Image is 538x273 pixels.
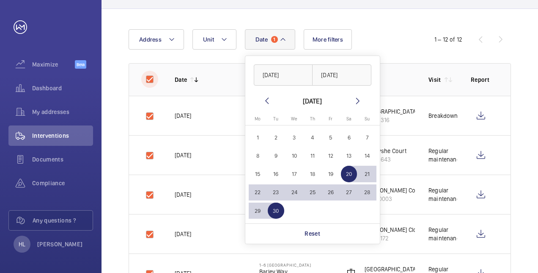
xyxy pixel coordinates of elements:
button: September 14, 2025 [358,147,376,165]
span: Beta [75,60,86,69]
p: 34152316 [365,116,417,124]
span: 16 [268,166,284,182]
span: 11 [304,148,321,164]
span: 18 [304,166,321,182]
span: 26 [322,184,339,201]
button: September 25, 2025 [303,183,321,201]
div: [DATE] [303,96,322,106]
span: 6 [341,129,357,146]
span: 13 [341,148,357,164]
p: [GEOGRAPHIC_DATA] [365,107,417,116]
span: 29 [250,203,266,219]
span: 22 [250,184,266,201]
button: September 29, 2025 [249,202,267,220]
span: 4 [304,129,321,146]
p: Date [175,75,187,84]
p: [PERSON_NAME] [37,240,83,248]
p: [DATE] [175,190,191,199]
span: 2 [268,129,284,146]
span: 5 [322,129,339,146]
button: September 6, 2025 [340,128,358,147]
button: September 23, 2025 [267,183,285,201]
span: Interventions [32,131,93,140]
p: Visit [428,75,441,84]
span: 21 [359,166,376,182]
span: 7 [359,129,376,146]
div: Breakdown [428,111,457,120]
p: 1-6 [GEOGRAPHIC_DATA] [259,262,330,267]
button: September 16, 2025 [267,165,285,183]
span: Dashboard [32,84,93,92]
button: September 22, 2025 [249,183,267,201]
button: September 3, 2025 [285,128,303,147]
span: Documents [32,155,93,164]
button: September 13, 2025 [340,147,358,165]
p: Report [471,75,494,84]
span: Maximize [32,60,75,69]
p: [DATE] [175,151,191,159]
button: September 28, 2025 [358,183,376,201]
button: September 11, 2025 [303,147,321,165]
p: 17806172 [365,234,423,242]
span: 24 [286,184,302,201]
span: Any questions ? [33,216,93,225]
button: September 2, 2025 [267,128,285,147]
span: Tu [273,116,278,122]
span: 17 [286,166,302,182]
button: September 7, 2025 [358,128,376,147]
span: Unit [203,36,214,43]
span: Compliance [32,179,93,187]
span: 10 [286,148,302,164]
div: 1 – 12 of 12 [434,35,462,44]
span: 30 [268,203,284,219]
span: 28 [359,184,376,201]
span: 12 [322,148,339,164]
span: 15 [250,166,266,182]
span: We [291,116,297,122]
button: September 4, 2025 [303,128,321,147]
span: 20 [341,166,357,182]
div: Regular maintenance [428,226,457,242]
span: 25 [304,184,321,201]
span: Mo [255,116,261,122]
button: Date1 [245,29,295,50]
button: September 27, 2025 [340,183,358,201]
span: 8 [250,148,266,164]
button: Unit [192,29,236,50]
button: September 30, 2025 [267,202,285,220]
button: More filters [304,29,352,50]
span: 14 [359,148,376,164]
span: 23 [268,184,284,201]
span: 1 [250,129,266,146]
p: HL [19,240,25,248]
div: Regular maintenance [428,186,457,203]
p: Reset [305,229,320,238]
input: DD/MM/YYYY [254,64,313,86]
span: Sa [346,116,351,122]
input: DD/MM/YYYY [312,64,371,86]
button: September 5, 2025 [321,128,340,147]
button: September 1, 2025 [249,128,267,147]
span: Th [310,116,315,122]
button: September 17, 2025 [285,165,303,183]
p: [DATE] [175,111,191,120]
div: Regular maintenance [428,147,457,164]
button: September 26, 2025 [321,183,340,201]
button: September 24, 2025 [285,183,303,201]
span: 3 [286,129,302,146]
span: 27 [341,184,357,201]
span: Fr [329,116,332,122]
span: 9 [268,148,284,164]
button: September 9, 2025 [267,147,285,165]
span: 1 [271,36,278,43]
button: September 20, 2025 [340,165,358,183]
span: Address [139,36,162,43]
p: 77672643 [365,155,407,164]
button: September 10, 2025 [285,147,303,165]
p: [PERSON_NAME] Court [365,186,423,195]
button: September 12, 2025 [321,147,340,165]
p: 56900003 [365,195,423,203]
span: More filters [313,36,343,43]
span: Su [365,116,370,122]
p: [DATE] [175,230,191,238]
